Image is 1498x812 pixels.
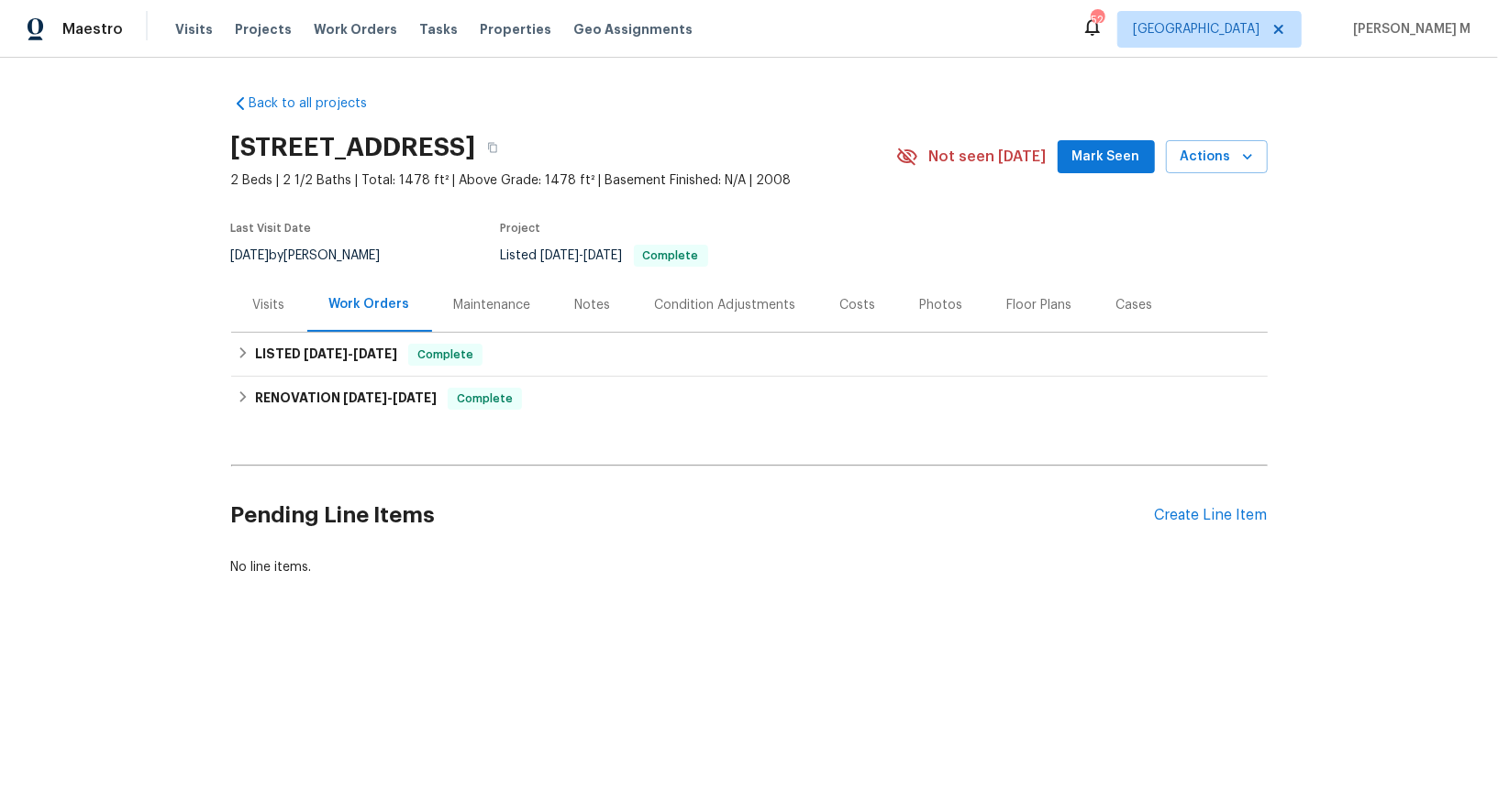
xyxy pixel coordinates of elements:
span: Listed [501,249,708,262]
h2: Pending Line Items [231,473,1155,558]
a: Back to all projects [231,94,407,113]
div: Floor Plans [1007,296,1072,314]
div: Create Line Item [1155,507,1268,524]
span: [DATE] [304,347,348,360]
span: Maestro [62,20,123,38]
span: Visits [175,20,213,38]
span: Project [501,223,541,234]
div: Work Orders [329,295,410,313]
div: Visits [253,296,285,314]
div: Costs [840,296,876,314]
span: - [541,249,623,262]
span: Last Visit Date [231,223,312,234]
span: Actions [1181,146,1253,169]
span: 2 Beds | 2 1/2 Baths | Total: 1478 ft² | Above Grade: 1478 ft² | Basement Finished: N/A | 2008 [231,171,896,190]
button: Mark Seen [1058,140,1155,174]
span: Projects [235,20,292,38]
span: - [304,347,397,360]
span: Complete [410,346,481,364]
span: Mark Seen [1072,146,1140,169]
span: - [343,391,437,404]
span: [PERSON_NAME] M [1346,20,1470,38]
div: Notes [575,296,611,314]
span: [DATE] [343,391,387,404]
span: [DATE] [353,347,397,360]
span: Complete [449,390,520,408]
button: Copy Address [476,131,509,164]
span: Not seen [DATE] [929,148,1047,166]
button: Actions [1166,140,1268,174]
div: Photos [920,296,963,314]
span: Properties [480,20,551,38]
div: Maintenance [454,296,531,314]
span: [DATE] [541,249,580,262]
span: [DATE] [393,391,437,404]
div: by [PERSON_NAME] [231,245,403,267]
span: [DATE] [584,249,623,262]
h6: RENOVATION [255,388,437,410]
h6: LISTED [255,344,397,366]
span: [DATE] [231,249,270,262]
div: RENOVATION [DATE]-[DATE]Complete [231,377,1268,421]
h2: [STREET_ADDRESS] [231,138,476,157]
span: Tasks [419,23,458,36]
span: [GEOGRAPHIC_DATA] [1133,20,1259,38]
div: LISTED [DATE]-[DATE]Complete [231,333,1268,377]
span: Work Orders [314,20,397,38]
div: 52 [1091,11,1104,29]
div: Condition Adjustments [655,296,796,314]
div: Cases [1116,296,1153,314]
div: No line items. [231,558,1268,576]
span: Geo Assignments [573,20,693,38]
span: Complete [636,250,706,261]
